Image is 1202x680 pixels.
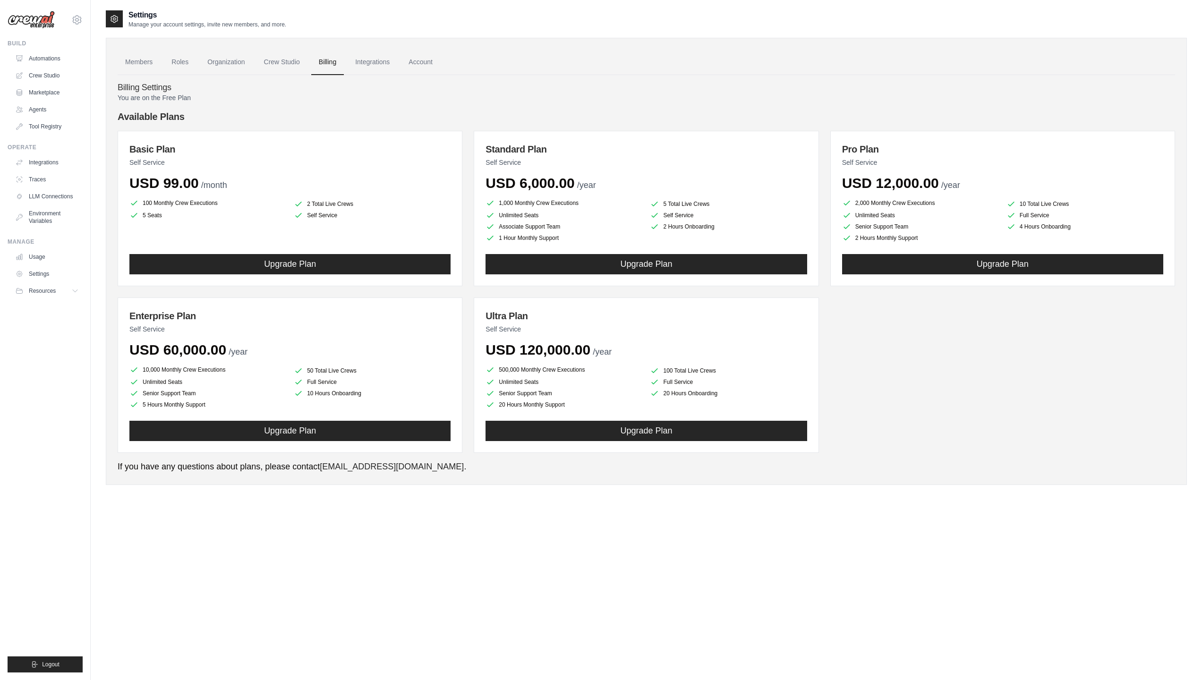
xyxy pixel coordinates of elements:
[842,233,999,243] li: 2 Hours Monthly Support
[129,421,451,441] button: Upgrade Plan
[650,366,807,375] li: 100 Total Live Crews
[401,50,440,75] a: Account
[118,460,1175,473] p: If you have any questions about plans, please contact .
[650,211,807,220] li: Self Service
[11,85,83,100] a: Marketplace
[486,364,642,375] li: 500,000 Monthly Crew Executions
[11,68,83,83] a: Crew Studio
[1006,222,1163,231] li: 4 Hours Onboarding
[294,389,451,398] li: 10 Hours Onboarding
[128,9,286,21] h2: Settings
[486,222,642,231] li: Associate Support Team
[486,158,807,167] p: Self Service
[486,254,807,274] button: Upgrade Plan
[486,421,807,441] button: Upgrade Plan
[842,211,999,220] li: Unlimited Seats
[486,377,642,387] li: Unlimited Seats
[842,197,999,209] li: 2,000 Monthly Crew Executions
[129,377,286,387] li: Unlimited Seats
[11,172,83,187] a: Traces
[486,143,807,156] h3: Standard Plan
[294,377,451,387] li: Full Service
[118,50,160,75] a: Members
[129,389,286,398] li: Senior Support Team
[256,50,307,75] a: Crew Studio
[348,50,397,75] a: Integrations
[842,175,939,191] span: USD 12,000.00
[200,50,252,75] a: Organization
[129,400,286,409] li: 5 Hours Monthly Support
[577,180,596,190] span: /year
[320,462,464,471] a: [EMAIL_ADDRESS][DOMAIN_NAME]
[42,661,60,668] span: Logout
[486,342,590,357] span: USD 120,000.00
[593,347,612,357] span: /year
[129,364,286,375] li: 10,000 Monthly Crew Executions
[129,309,451,323] h3: Enterprise Plan
[201,180,227,190] span: /month
[118,110,1175,123] h4: Available Plans
[11,119,83,134] a: Tool Registry
[941,180,960,190] span: /year
[129,211,286,220] li: 5 Seats
[11,51,83,66] a: Automations
[486,175,574,191] span: USD 6,000.00
[486,211,642,220] li: Unlimited Seats
[129,324,451,334] p: Self Service
[1006,199,1163,209] li: 10 Total Live Crews
[842,158,1163,167] p: Self Service
[486,309,807,323] h3: Ultra Plan
[11,102,83,117] a: Agents
[650,389,807,398] li: 20 Hours Onboarding
[486,197,642,209] li: 1,000 Monthly Crew Executions
[129,254,451,274] button: Upgrade Plan
[128,21,286,28] p: Manage your account settings, invite new members, and more.
[8,238,83,246] div: Manage
[118,83,1175,93] h4: Billing Settings
[311,50,344,75] a: Billing
[11,249,83,264] a: Usage
[650,377,807,387] li: Full Service
[129,175,199,191] span: USD 99.00
[164,50,196,75] a: Roles
[486,389,642,398] li: Senior Support Team
[11,189,83,204] a: LLM Connections
[650,199,807,209] li: 5 Total Live Crews
[29,287,56,295] span: Resources
[1006,211,1163,220] li: Full Service
[129,158,451,167] p: Self Service
[129,342,226,357] span: USD 60,000.00
[8,656,83,672] button: Logout
[8,11,55,29] img: Logo
[11,155,83,170] a: Integrations
[129,197,286,209] li: 100 Monthly Crew Executions
[842,254,1163,274] button: Upgrade Plan
[11,283,83,298] button: Resources
[842,222,999,231] li: Senior Support Team
[486,324,807,334] p: Self Service
[8,144,83,151] div: Operate
[294,366,451,375] li: 50 Total Live Crews
[11,266,83,281] a: Settings
[294,199,451,209] li: 2 Total Live Crews
[118,93,1175,102] p: You are on the Free Plan
[8,40,83,47] div: Build
[486,233,642,243] li: 1 Hour Monthly Support
[129,143,451,156] h3: Basic Plan
[294,211,451,220] li: Self Service
[650,222,807,231] li: 2 Hours Onboarding
[229,347,247,357] span: /year
[486,400,642,409] li: 20 Hours Monthly Support
[842,143,1163,156] h3: Pro Plan
[11,206,83,229] a: Environment Variables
